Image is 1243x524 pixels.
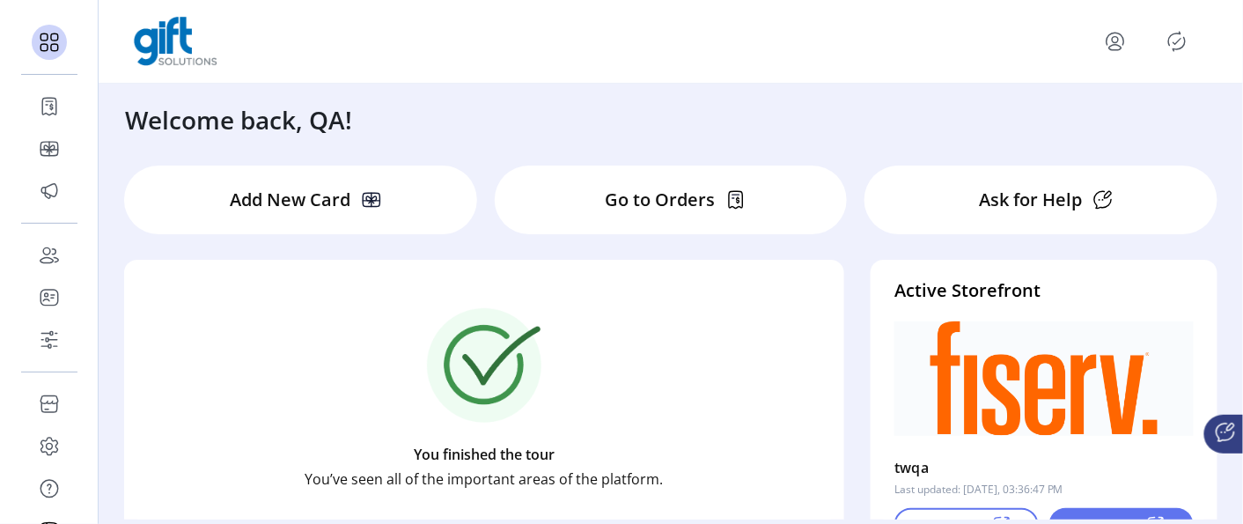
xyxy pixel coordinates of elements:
p: Last updated: [DATE], 03:36:47 PM [894,482,1063,498]
p: twqa [894,454,930,482]
button: Publisher Panel [1163,27,1191,55]
h4: Active Storefront [894,277,1194,304]
button: menu [1101,27,1129,55]
img: logo [134,17,217,66]
p: You’ve seen all of the important areas of the platform. [305,469,664,490]
p: You finished the tour [414,444,555,465]
p: Ask for Help [979,187,1082,213]
p: Add New Card [230,187,350,213]
h3: Welcome back, QA! [125,101,352,138]
p: Go to Orders [605,187,715,213]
